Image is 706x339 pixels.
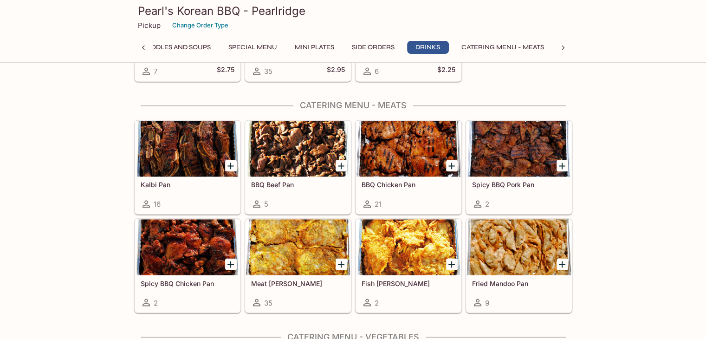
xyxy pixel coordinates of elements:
[336,160,347,171] button: Add BBQ Beef Pan
[135,219,240,275] div: Spicy BBQ Chicken Pan
[245,120,351,214] a: BBQ Beef Pan5
[336,258,347,270] button: Add Meat Jun Pan
[437,65,455,77] h5: $2.25
[264,298,272,307] span: 35
[246,121,350,176] div: BBQ Beef Pan
[245,219,351,313] a: Meat [PERSON_NAME]35
[251,181,345,189] h5: BBQ Beef Pan
[225,160,237,171] button: Add Kalbi Pan
[290,41,339,54] button: Mini Plates
[264,200,268,209] span: 5
[362,181,455,189] h5: BBQ Chicken Pan
[251,279,345,287] h5: Meat [PERSON_NAME]
[141,279,234,287] h5: Spicy BBQ Chicken Pan
[154,200,161,209] span: 16
[327,65,345,77] h5: $2.95
[466,120,572,214] a: Spicy BBQ Pork Pan2
[485,200,489,209] span: 2
[466,219,571,275] div: Fried Mandoo Pan
[557,160,568,171] button: Add Spicy BBQ Pork Pan
[375,298,379,307] span: 2
[485,298,489,307] span: 9
[135,121,240,176] div: Kalbi Pan
[356,121,461,176] div: BBQ Chicken Pan
[168,18,233,33] button: Change Order Type
[375,67,379,76] span: 6
[472,279,566,287] h5: Fried Mandoo Pan
[141,181,234,189] h5: Kalbi Pan
[154,67,157,76] span: 7
[225,258,237,270] button: Add Spicy BBQ Chicken Pan
[446,160,458,171] button: Add BBQ Chicken Pan
[134,100,572,111] h4: Catering Menu - Meats
[557,258,568,270] button: Add Fried Mandoo Pan
[446,258,458,270] button: Add Fish Jun Pan
[217,65,234,77] h5: $2.75
[407,41,449,54] button: Drinks
[356,120,461,214] a: BBQ Chicken Pan21
[375,200,382,209] span: 21
[362,279,455,287] h5: Fish [PERSON_NAME]
[135,120,240,214] a: Kalbi Pan16
[356,219,461,313] a: Fish [PERSON_NAME]2
[136,41,216,54] button: Noodles and Soups
[154,298,158,307] span: 2
[466,219,572,313] a: Fried Mandoo Pan9
[138,21,161,30] p: Pickup
[135,219,240,313] a: Spicy BBQ Chicken Pan2
[264,67,272,76] span: 35
[456,41,549,54] button: Catering Menu - Meats
[472,181,566,189] h5: Spicy BBQ Pork Pan
[356,219,461,275] div: Fish Jun Pan
[223,41,282,54] button: Special Menu
[138,4,569,18] h3: Pearl's Korean BBQ - Pearlridge
[466,121,571,176] div: Spicy BBQ Pork Pan
[347,41,400,54] button: Side Orders
[246,219,350,275] div: Meat Jun Pan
